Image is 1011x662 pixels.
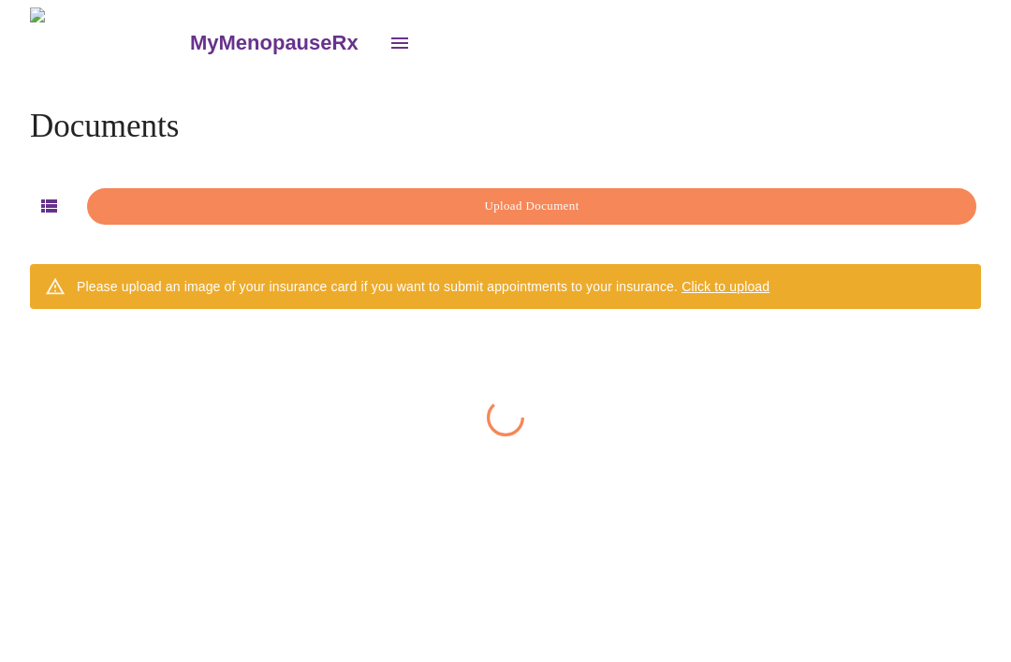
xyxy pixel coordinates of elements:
div: Please upload an image of your insurance card if you want to submit appointments to your insurance. [77,270,769,303]
span: Upload Document [109,196,955,217]
span: Click to upload [681,279,769,294]
h3: MyMenopauseRx [190,31,359,55]
button: Switch to list view [30,187,67,225]
h4: Documents [30,108,179,145]
button: open drawer [377,21,422,66]
a: MyMenopauseRx [187,10,376,76]
button: Upload Document [87,188,976,225]
img: MyMenopauseRx Logo [30,7,187,78]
